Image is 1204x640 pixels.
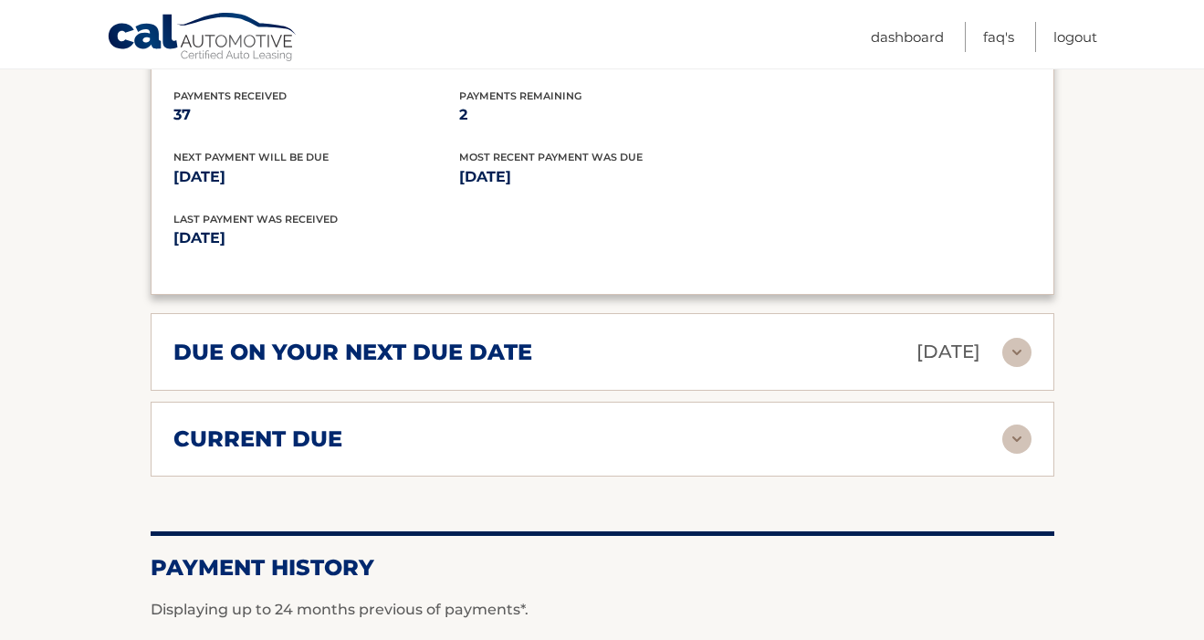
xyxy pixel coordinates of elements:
img: accordion-rest.svg [1002,338,1031,367]
p: 37 [173,102,459,128]
p: 2 [459,102,745,128]
h2: Payment History [151,554,1054,582]
p: [DATE] [916,336,980,368]
span: Next Payment will be due [173,151,329,163]
a: Dashboard [871,22,944,52]
span: Payments Remaining [459,89,581,102]
a: Logout [1053,22,1097,52]
a: Cal Automotive [107,12,298,65]
h2: current due [173,425,342,453]
span: Most Recent Payment Was Due [459,151,643,163]
h2: due on your next due date [173,339,532,366]
span: Last Payment was received [173,213,338,226]
img: accordion-rest.svg [1002,425,1031,454]
p: Displaying up to 24 months previous of payments*. [151,599,1054,621]
p: [DATE] [459,164,745,190]
p: [DATE] [173,226,602,251]
a: FAQ's [983,22,1014,52]
span: Payments Received [173,89,287,102]
p: [DATE] [173,164,459,190]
